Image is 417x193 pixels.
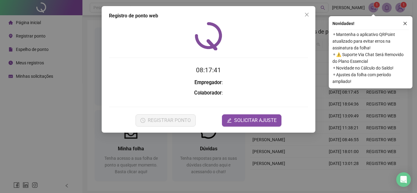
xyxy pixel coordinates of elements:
span: ⚬ Novidade no Cálculo do Saldo! [332,65,409,71]
strong: Colaborador [194,90,222,96]
span: close [403,21,407,26]
span: ⚬ Mantenha o aplicativo QRPoint atualizado para evitar erros na assinatura da folha! [332,31,409,51]
span: edit [227,118,232,123]
time: 08:17:41 [196,66,221,74]
h3: : [109,89,308,97]
button: REGISTRAR PONTO [136,114,196,127]
button: Close [302,10,312,20]
span: Novidades ! [332,20,354,27]
img: QRPoint [195,22,222,50]
span: close [304,12,309,17]
button: editSOLICITAR AJUSTE [222,114,281,127]
span: ⚬ ⚠️ Suporte Via Chat Será Removido do Plano Essencial [332,51,409,65]
span: ⚬ Ajustes da folha com período ampliado! [332,71,409,85]
div: Registro de ponto web [109,12,308,20]
strong: Empregador [194,80,222,85]
span: SOLICITAR AJUSTE [234,117,277,124]
div: Open Intercom Messenger [396,172,411,187]
h3: : [109,79,308,87]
